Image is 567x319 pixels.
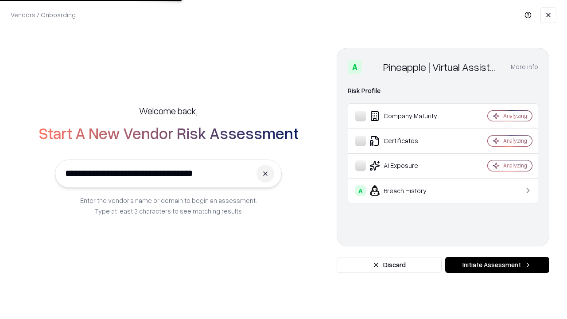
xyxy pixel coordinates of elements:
[80,195,257,216] p: Enter the vendor’s name or domain to begin an assessment. Type at least 3 characters to see match...
[355,160,461,171] div: AI Exposure
[11,10,76,19] p: Vendors / Onboarding
[39,124,299,142] h2: Start A New Vendor Risk Assessment
[503,112,527,120] div: Analyzing
[503,162,527,169] div: Analyzing
[355,136,461,146] div: Certificates
[355,111,461,121] div: Company Maturity
[503,137,527,144] div: Analyzing
[445,257,549,273] button: Initiate Assessment
[348,60,362,74] div: A
[511,59,538,75] button: More info
[355,185,366,196] div: A
[383,60,500,74] div: Pineapple | Virtual Assistant Agency
[365,60,380,74] img: Pineapple | Virtual Assistant Agency
[348,86,538,96] div: Risk Profile
[337,257,442,273] button: Discard
[139,105,198,117] h5: Welcome back,
[355,185,461,196] div: Breach History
